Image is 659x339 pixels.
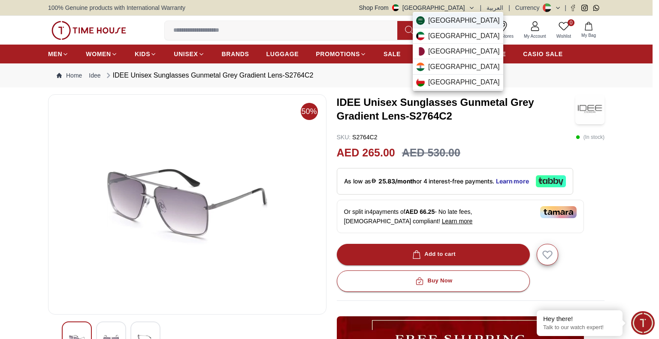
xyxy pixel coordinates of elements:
img: Oman [416,78,425,87]
span: [GEOGRAPHIC_DATA] [428,46,500,57]
span: [GEOGRAPHIC_DATA] [428,77,500,87]
span: [GEOGRAPHIC_DATA] [428,15,500,26]
div: Hey there! [543,315,616,323]
img: Saudi Arabia [416,16,425,25]
span: [GEOGRAPHIC_DATA] [428,31,500,41]
img: India [416,63,425,71]
span: [GEOGRAPHIC_DATA] [428,62,500,72]
img: Qatar [416,47,425,56]
img: Kuwait [416,32,425,40]
p: Talk to our watch expert! [543,324,616,331]
div: Chat Widget [631,311,655,335]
